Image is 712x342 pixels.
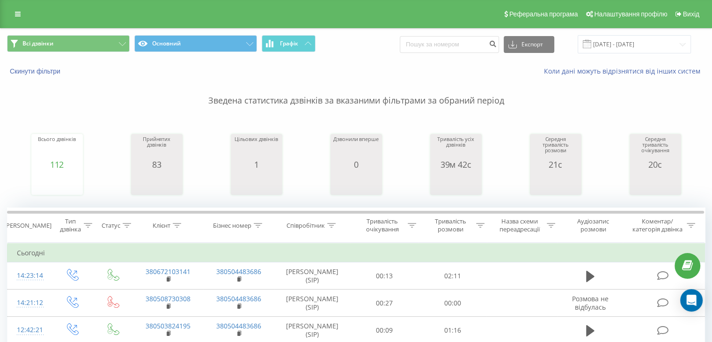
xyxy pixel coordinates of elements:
[38,160,75,169] div: 112
[680,289,703,312] div: Open Intercom Messenger
[146,294,191,303] a: 380508730308
[216,267,261,276] a: 380504483686
[286,222,325,230] div: Співробітник
[146,321,191,330] a: 380503824195
[683,10,699,18] span: Вихід
[216,294,261,303] a: 380504483686
[17,294,42,312] div: 14:21:12
[351,290,418,317] td: 00:27
[566,217,621,233] div: Аудіозапис розмови
[235,136,278,160] div: Цільових дзвінків
[594,10,667,18] span: Налаштування профілю
[133,160,180,169] div: 83
[134,35,257,52] button: Основний
[133,136,180,160] div: Прийнятих дзвінків
[213,222,251,230] div: Бізнес номер
[495,217,544,233] div: Назва схеми переадресації
[22,40,53,47] span: Всі дзвінки
[504,36,554,53] button: Експорт
[17,321,42,339] div: 12:42:21
[532,136,579,160] div: Середня тривалість розмови
[274,262,351,290] td: [PERSON_NAME] (SIP)
[433,160,479,169] div: 39м 42с
[427,217,474,233] div: Тривалість розмови
[333,136,378,160] div: Дзвонили вперше
[153,222,170,230] div: Клієнт
[632,136,679,160] div: Середня тривалість очікування
[418,262,486,290] td: 02:11
[632,160,679,169] div: 20с
[235,160,278,169] div: 1
[418,290,486,317] td: 00:00
[262,35,316,52] button: Графік
[280,40,298,47] span: Графік
[351,262,418,290] td: 00:13
[274,290,351,317] td: [PERSON_NAME] (SIP)
[359,217,406,233] div: Тривалість очікування
[333,160,378,169] div: 0
[433,136,479,160] div: Тривалість усіх дзвінків
[630,217,684,233] div: Коментар/категорія дзвінка
[102,222,120,230] div: Статус
[544,67,705,75] a: Коли дані можуть відрізнятися вiд інших систем
[17,267,42,285] div: 14:23:14
[7,244,705,262] td: Сьогодні
[216,321,261,330] a: 380504483686
[38,136,75,160] div: Всього дзвінків
[4,222,51,230] div: [PERSON_NAME]
[7,67,65,75] button: Скинути фільтри
[572,294,609,312] span: Розмова не відбулась
[532,160,579,169] div: 21с
[146,267,191,276] a: 380672103141
[7,76,705,107] p: Зведена статистика дзвінків за вказаними фільтрами за обраний період
[59,217,81,233] div: Тип дзвінка
[400,36,499,53] input: Пошук за номером
[7,35,130,52] button: Всі дзвінки
[509,10,578,18] span: Реферальна програма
